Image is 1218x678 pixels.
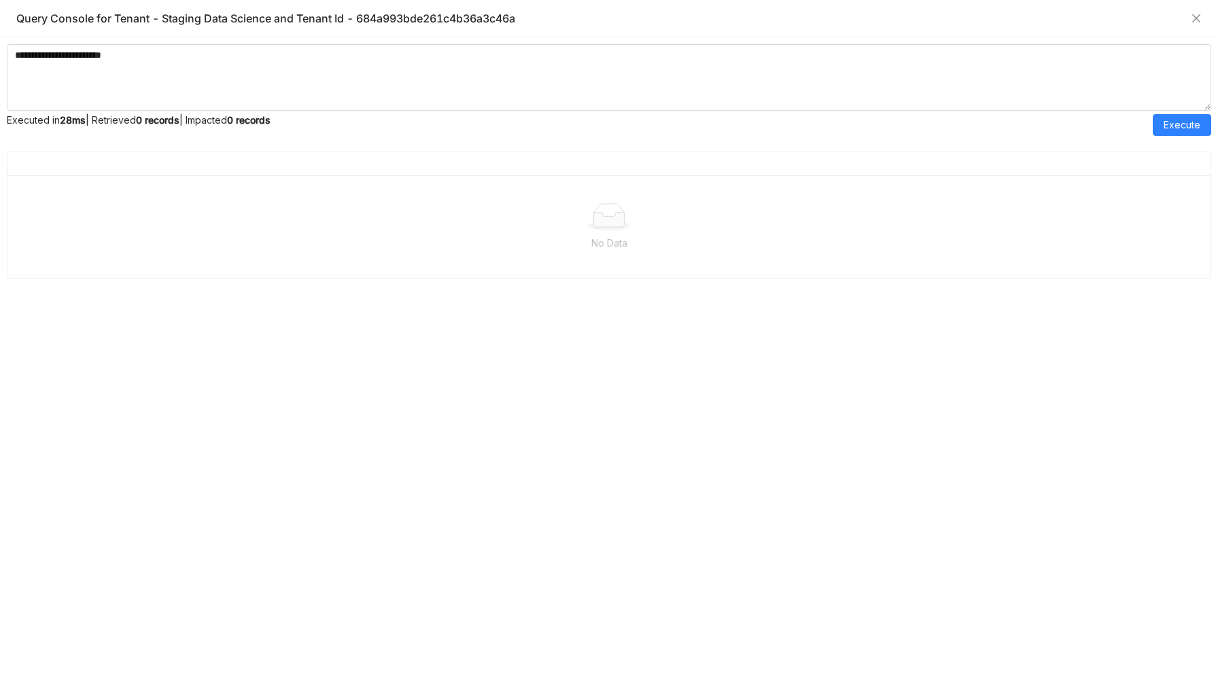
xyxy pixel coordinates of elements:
[1164,118,1200,132] span: Execute
[136,114,179,126] strong: 0 records
[16,11,1184,26] div: Query Console for Tenant - Staging Data Science and Tenant Id - 684a993bde261c4b36a3c46a
[1153,114,1211,136] button: Execute
[1191,13,1202,24] button: Close
[60,114,86,126] strong: 28ms
[7,114,1153,136] div: Executed in | Retrieved | Impacted
[227,114,271,126] strong: 0 records
[13,236,1205,251] p: No Data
